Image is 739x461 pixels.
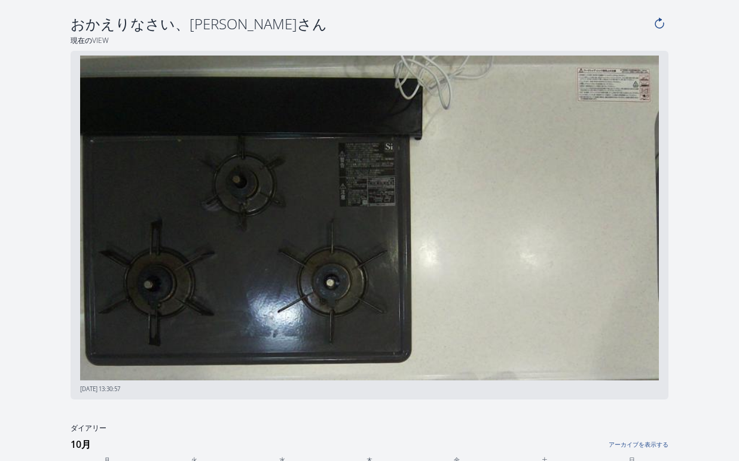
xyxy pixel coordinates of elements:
h3: 10月 [71,435,676,454]
h2: ダイアリー [63,423,676,434]
h2: 現在のView [63,36,676,46]
img: 20251003133057.jpeg [80,56,659,381]
h4: おかえりなさい、[PERSON_NAME]さん [71,14,651,33]
a: アーカイブを表示する [465,434,668,449]
span: [DATE] 13:30:57 [80,385,120,393]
